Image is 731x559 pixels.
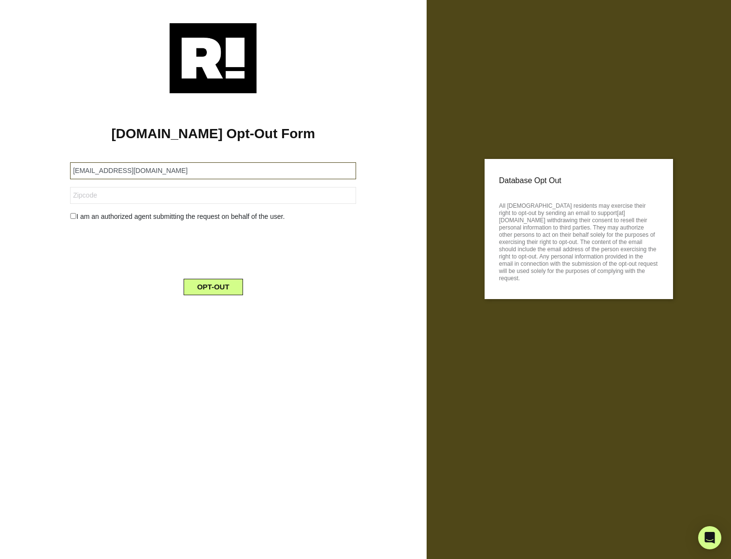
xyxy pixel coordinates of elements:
iframe: reCAPTCHA [140,229,287,267]
p: All [DEMOGRAPHIC_DATA] residents may exercise their right to opt-out by sending an email to suppo... [499,200,659,282]
p: Database Opt Out [499,173,659,188]
input: Zipcode [70,187,356,204]
button: OPT-OUT [184,279,243,295]
input: Email Address [70,162,356,179]
div: Open Intercom Messenger [698,526,721,549]
img: Retention.com [170,23,257,93]
div: I am an authorized agent submitting the request on behalf of the user. [63,212,363,222]
h1: [DOMAIN_NAME] Opt-Out Form [14,126,412,142]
